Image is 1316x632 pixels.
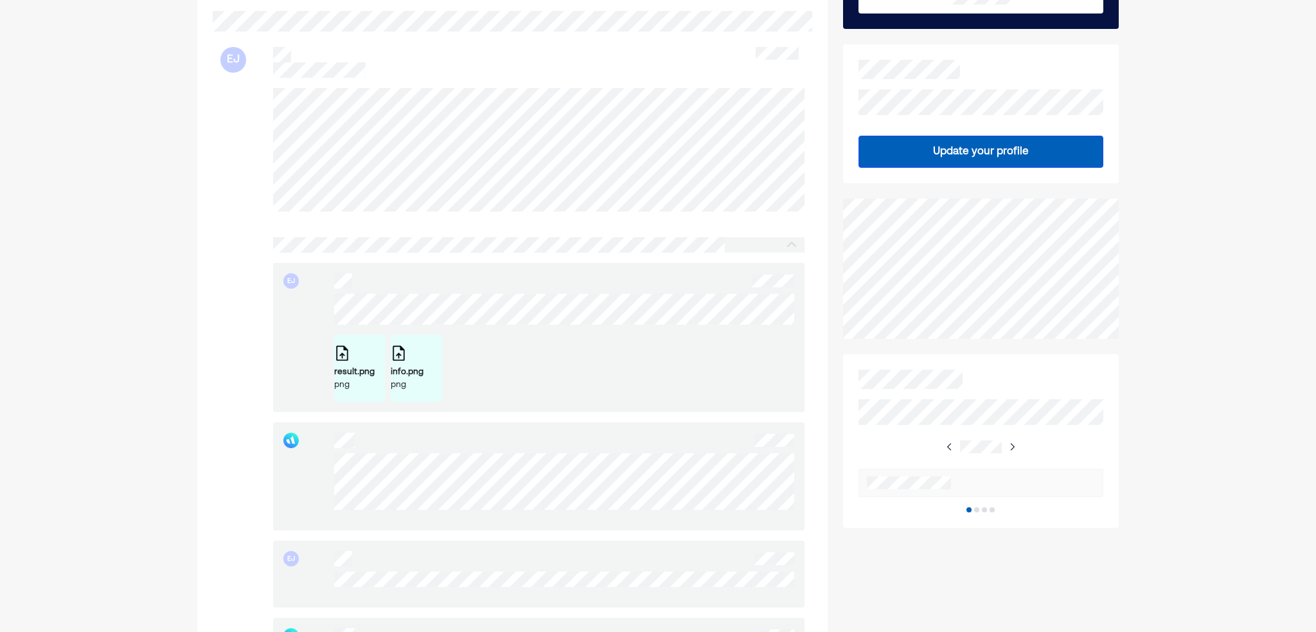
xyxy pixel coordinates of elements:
img: right-arrow [945,442,955,452]
img: right-arrow [1007,442,1017,452]
div: png [334,379,386,392]
div: EJ [283,273,299,289]
button: Update your profile [858,136,1103,168]
div: info.png [391,366,442,379]
div: png [391,379,442,392]
div: EJ [283,551,299,566]
div: EJ [220,47,246,73]
div: result.png [334,366,386,379]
